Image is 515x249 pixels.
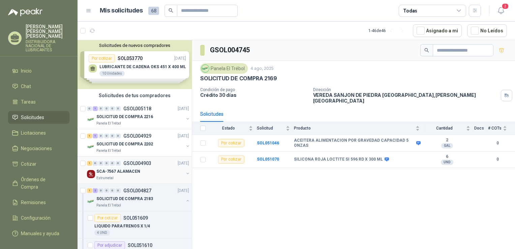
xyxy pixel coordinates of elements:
[21,98,36,106] span: Tareas
[87,115,95,123] img: Company Logo
[257,157,279,162] a: SOL051070
[210,122,257,135] th: Estado
[8,64,69,77] a: Inicio
[257,126,284,131] span: Solicitud
[87,106,92,111] div: 0
[87,197,95,205] img: Company Logo
[441,143,453,148] div: GAL
[424,154,470,160] b: 6
[98,188,103,193] div: 0
[110,106,115,111] div: 0
[21,214,51,222] span: Configuración
[87,161,92,166] div: 1
[96,141,153,147] p: SOLICITUD DE COMPRA 2202
[87,170,95,178] img: Company Logo
[21,145,52,152] span: Negociaciones
[8,8,42,16] img: Logo peakr
[294,126,414,131] span: Producto
[123,161,151,166] p: GSOL004903
[110,161,115,166] div: 0
[87,134,92,138] div: 1
[294,138,415,148] b: ACEITERA ALIMENTACION POR GRAVEDAD CAPACIDAD 5 ONZAS
[21,129,46,137] span: Licitaciones
[26,24,69,38] p: [PERSON_NAME] [PERSON_NAME] [PERSON_NAME]
[96,168,140,175] p: SCA-7567 ALAMACEN
[96,114,153,120] p: SOLICITUD DE COMPRA 2216
[8,111,69,124] a: Solicitudes
[313,87,498,92] p: Dirección
[93,188,98,193] div: 2
[80,43,189,48] button: Solicitudes de nuevos compradores
[8,196,69,209] a: Remisiones
[104,106,109,111] div: 0
[87,143,95,151] img: Company Logo
[424,48,429,53] span: search
[488,126,502,131] span: # COTs
[78,211,192,239] a: Por cotizarSOL051609LIQUIDO PARA FRENOS X 1/44 UND
[424,122,474,135] th: Cantidad
[368,25,407,36] div: 1 - 46 de 46
[87,188,92,193] div: 1
[250,65,274,72] p: 4 ago, 2025
[474,122,488,135] th: Docs
[8,227,69,240] a: Manuales y ayuda
[87,105,190,126] a: 0 1 0 0 0 0 GSOL005118[DATE] Company LogoSOLICITUD DE COMPRA 2216Panela El Trébol
[257,141,279,145] a: SOL051046
[110,134,115,138] div: 0
[98,161,103,166] div: 0
[116,161,121,166] div: 0
[502,3,509,9] span: 2
[104,188,109,193] div: 0
[21,176,63,191] span: Órdenes de Compra
[202,65,209,72] img: Company Logo
[313,92,498,104] p: VEREDA SANJON DE PIEDRA [GEOGRAPHIC_DATA] , [PERSON_NAME][GEOGRAPHIC_DATA]
[8,142,69,155] a: Negociaciones
[21,114,44,121] span: Solicitudes
[257,122,294,135] th: Solicitud
[200,75,277,82] p: SOLICITUD DE COMPRA 2169
[21,230,59,237] span: Manuales y ayuda
[94,223,150,229] p: LIQUIDO PARA FRENOS X 1/4
[116,134,121,138] div: 0
[467,24,507,37] button: No Leídos
[87,159,190,181] a: 1 0 0 0 0 0 GSOL004903[DATE] Company LogoSCA-7567 ALAMACENEstrumetal
[178,160,189,167] p: [DATE]
[78,40,192,89] div: Solicitudes de nuevos compradoresPor cotizarSOL053770[DATE] LUBRICANTE DE CADENA OKS 451 X 400 ML...
[8,212,69,224] a: Configuración
[96,203,121,208] p: Panela El Trébol
[100,6,143,16] h1: Mis solicitudes
[148,7,159,15] span: 68
[93,161,98,166] div: 0
[128,243,152,248] p: SOL051610
[94,214,121,222] div: Por cotizar
[178,106,189,112] p: [DATE]
[210,45,251,55] h3: GSOL004745
[488,156,507,163] b: 0
[98,134,103,138] div: 0
[87,132,190,154] a: 1 1 0 0 0 0 GSOL004929[DATE] Company LogoSOLICITUD DE COMPRA 2202Panela El Trébol
[94,230,110,236] div: 4 UND
[218,156,244,164] div: Por cotizar
[93,106,98,111] div: 1
[116,188,121,193] div: 0
[200,92,308,98] p: Crédito 30 días
[110,188,115,193] div: 0
[123,188,151,193] p: GSOL004827
[123,216,148,220] p: SOL051609
[96,148,121,154] p: Panela El Trébol
[21,83,31,90] span: Chat
[488,122,515,135] th: # COTs
[200,110,223,118] div: Solicitudes
[21,199,46,206] span: Remisiones
[26,40,69,52] p: DISTRIBUIDORA NACIONAL DE LUBRICANTES
[8,80,69,93] a: Chat
[424,126,465,131] span: Cantidad
[123,106,151,111] p: GSOL005118
[96,196,153,202] p: SOLICITUD DE COMPRA 2183
[104,134,109,138] div: 0
[424,138,470,143] b: 2
[218,139,244,147] div: Por cotizar
[294,157,383,162] b: SILICONA ROJA LOCTITE SI 596 RD X 300 ML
